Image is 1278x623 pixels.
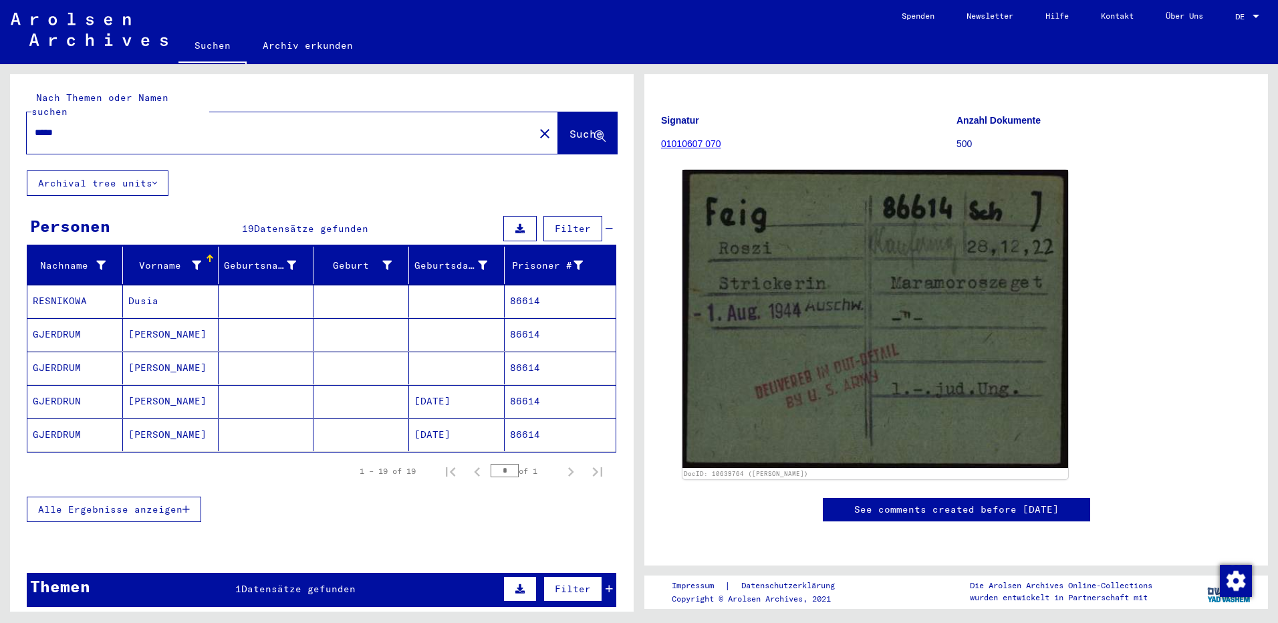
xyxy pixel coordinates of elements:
[27,418,123,451] mat-cell: GJERDRUM
[319,255,408,276] div: Geburt‏
[313,247,409,284] mat-header-cell: Geburt‏
[235,583,241,595] span: 1
[247,29,369,61] a: Archiv erkunden
[409,385,505,418] mat-cell: [DATE]
[242,223,254,235] span: 19
[505,318,616,351] mat-cell: 86614
[38,503,182,515] span: Alle Ergebnisse anzeigen
[123,318,219,351] mat-cell: [PERSON_NAME]
[672,579,851,593] div: |
[123,418,219,451] mat-cell: [PERSON_NAME]
[123,247,219,284] mat-header-cell: Vorname
[30,574,90,598] div: Themen
[543,216,602,241] button: Filter
[672,579,725,593] a: Impressum
[970,580,1152,592] p: Die Arolsen Archives Online-Collections
[1204,575,1255,608] img: yv_logo.png
[505,418,616,451] mat-cell: 86614
[510,259,583,273] div: Prisoner #
[464,458,491,485] button: Previous page
[27,247,123,284] mat-header-cell: Nachname
[1235,12,1250,21] span: DE
[537,126,553,142] mat-icon: close
[27,285,123,318] mat-cell: RESNIKOWA
[543,576,602,602] button: Filter
[661,138,721,149] a: 01010607 070
[672,593,851,605] p: Copyright © Arolsen Archives, 2021
[555,223,591,235] span: Filter
[128,259,201,273] div: Vorname
[254,223,368,235] span: Datensätze gefunden
[491,465,557,477] div: of 1
[505,285,616,318] mat-cell: 86614
[505,385,616,418] mat-cell: 86614
[241,583,356,595] span: Datensätze gefunden
[414,255,504,276] div: Geburtsdatum
[27,318,123,351] mat-cell: GJERDRUM
[224,255,313,276] div: Geburtsname
[505,247,616,284] mat-header-cell: Prisoner #
[682,170,1068,468] img: 001.jpg
[584,458,611,485] button: Last page
[30,214,110,238] div: Personen
[31,92,168,118] mat-label: Nach Themen oder Namen suchen
[854,503,1059,517] a: See comments created before [DATE]
[1220,565,1252,597] img: Zustimmung ändern
[731,579,851,593] a: Datenschutzerklärung
[27,170,168,196] button: Archival tree units
[123,285,219,318] mat-cell: Dusia
[319,259,392,273] div: Geburt‏
[224,259,297,273] div: Geburtsname
[27,352,123,384] mat-cell: GJERDRUM
[409,418,505,451] mat-cell: [DATE]
[531,120,558,146] button: Clear
[27,497,201,522] button: Alle Ergebnisse anzeigen
[569,127,603,140] span: Suche
[555,583,591,595] span: Filter
[123,385,219,418] mat-cell: [PERSON_NAME]
[970,592,1152,604] p: wurden entwickelt in Partnerschaft mit
[33,259,106,273] div: Nachname
[178,29,247,64] a: Suchen
[123,352,219,384] mat-cell: [PERSON_NAME]
[437,458,464,485] button: First page
[510,255,600,276] div: Prisoner #
[128,255,218,276] div: Vorname
[27,385,123,418] mat-cell: GJERDRUN
[557,458,584,485] button: Next page
[956,115,1041,126] b: Anzahl Dokumente
[414,259,487,273] div: Geburtsdatum
[661,115,699,126] b: Signatur
[11,13,168,46] img: Arolsen_neg.svg
[409,247,505,284] mat-header-cell: Geburtsdatum
[684,470,808,477] a: DocID: 10639764 ([PERSON_NAME])
[33,255,122,276] div: Nachname
[558,112,617,154] button: Suche
[360,465,416,477] div: 1 – 19 of 19
[219,247,314,284] mat-header-cell: Geburtsname
[956,137,1251,151] p: 500
[505,352,616,384] mat-cell: 86614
